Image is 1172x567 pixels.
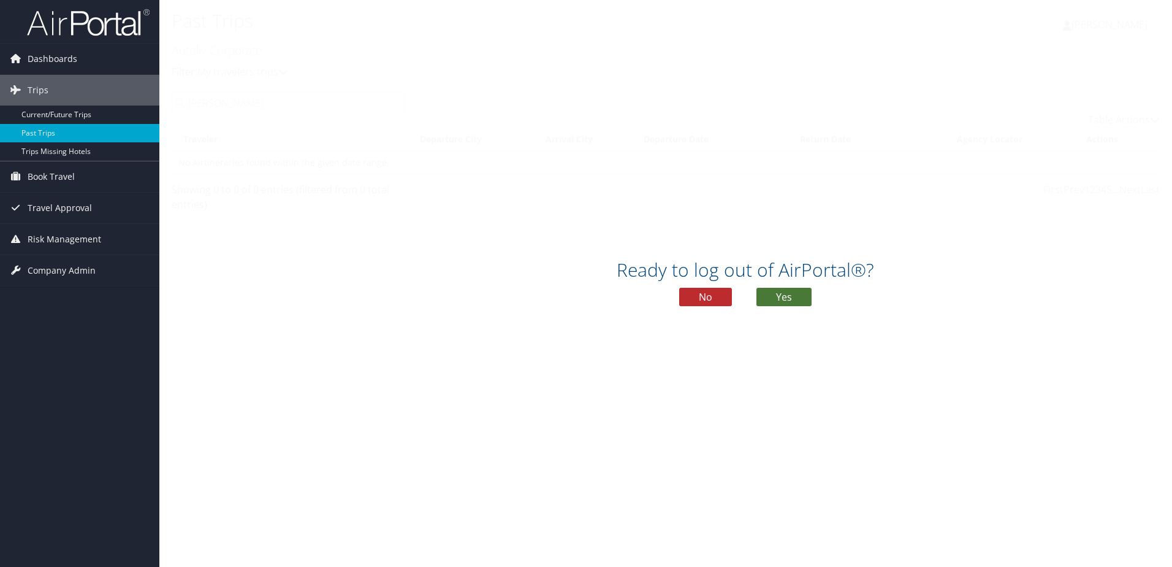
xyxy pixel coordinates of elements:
img: airportal-logo.png [27,8,150,37]
span: Book Travel [28,161,75,192]
span: Company Admin [28,255,96,286]
span: Risk Management [28,224,101,255]
button: No [679,288,732,306]
span: Travel Approval [28,193,92,223]
button: Yes [756,288,812,306]
span: Trips [28,75,48,106]
span: Dashboards [28,44,77,74]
